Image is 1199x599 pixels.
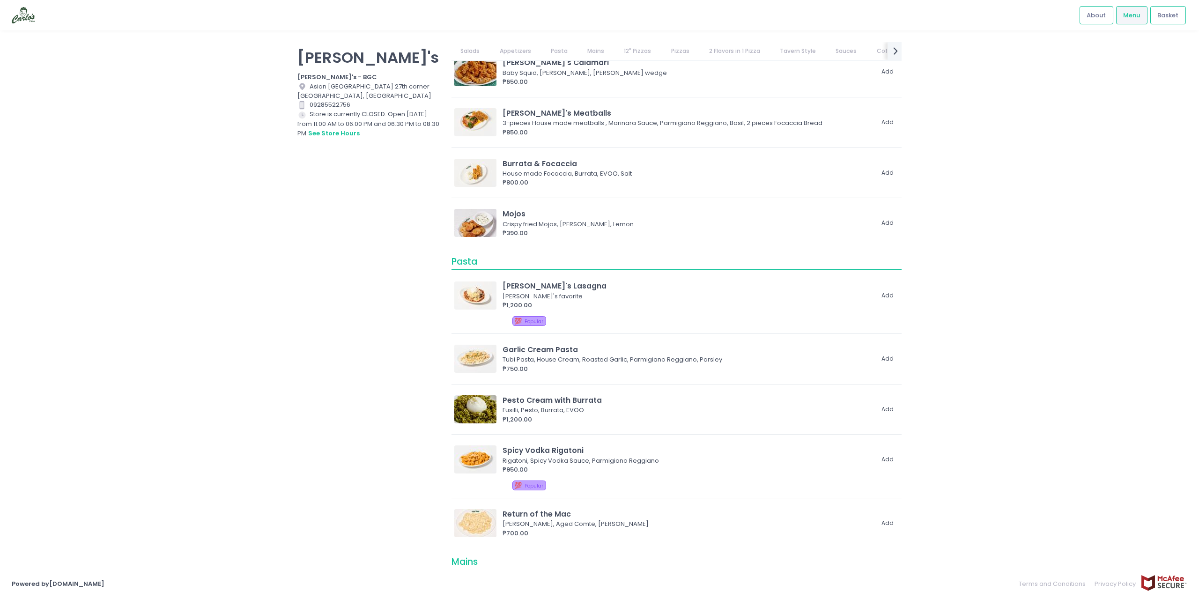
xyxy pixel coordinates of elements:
div: Pesto Cream with Burrata [503,395,873,406]
div: ₱750.00 [503,364,873,374]
a: About [1080,6,1113,24]
span: Mains [451,555,478,568]
div: Rigatoni, Spicy Vodka Sauce, Parmigiano Reggiano [503,456,870,466]
a: Appetizers [490,42,540,60]
div: Burrata & Focaccia [503,158,873,169]
a: Tavern Style [771,42,825,60]
img: Pesto Cream with Burrata [454,395,496,423]
a: Pizzas [662,42,698,60]
a: Pasta [541,42,577,60]
a: Sauces [827,42,866,60]
span: About [1087,11,1106,20]
img: mcafee-secure [1140,575,1187,591]
button: Add [876,64,899,80]
div: Return of the Mac [503,509,873,519]
div: Mojos [503,208,873,219]
a: Terms and Conditions [1019,575,1090,593]
div: ₱1,200.00 [503,415,873,424]
span: Popular [525,482,543,489]
div: ₱1,200.00 [503,301,873,310]
div: ₱700.00 [503,529,873,538]
button: Add [876,452,899,467]
button: see store hours [308,128,360,139]
div: Tubi Pasta, House Cream, Roasted Garlic, Parmigiano Reggiano, Parsley [503,355,870,364]
img: Return of the Mac [454,509,496,537]
button: Add [876,516,899,531]
a: 2 Flavors in 1 Pizza [700,42,769,60]
a: Coffee [867,42,906,60]
button: Add [876,288,899,303]
img: Garlic Cream Pasta [454,345,496,373]
a: Salads [451,42,489,60]
a: Privacy Policy [1090,575,1141,593]
p: [PERSON_NAME]'s [297,48,440,67]
button: Add [876,165,899,180]
div: ₱650.00 [503,77,873,87]
div: ₱800.00 [503,178,873,187]
img: Carlo's Meatballs [454,108,496,136]
span: 💯 [514,317,522,325]
div: 09285522756 [297,100,440,110]
a: Menu [1116,6,1147,24]
button: Add [876,351,899,367]
div: Baby Squid, [PERSON_NAME], [PERSON_NAME] wedge [503,68,870,78]
div: ₱950.00 [503,465,873,474]
img: Mojos [454,209,496,237]
div: [PERSON_NAME], Aged Comte, [PERSON_NAME] [503,519,870,529]
span: 💯 [514,481,522,490]
div: House made Focaccia, Burrata, EVOO, Salt [503,169,870,178]
b: [PERSON_NAME]'s - BGC [297,73,377,81]
span: Popular [525,318,543,325]
span: Basket [1157,11,1178,20]
div: ₱390.00 [503,229,873,238]
a: 12" Pizzas [615,42,660,60]
div: [PERSON_NAME]'s favorite [503,292,870,301]
div: Spicy Vodka Rigatoni [503,445,873,456]
div: Fusilli, Pesto, Burrata, EVOO [503,406,870,415]
a: Powered by[DOMAIN_NAME] [12,579,104,588]
div: 3-pieces House made meatballs , Marinara Sauce, Parmigiano Reggiano, Basil, 2 pieces Focaccia Bread [503,118,870,128]
div: Crispy fried Mojos, [PERSON_NAME], Lemon [503,220,870,229]
div: [PERSON_NAME]'s Lasagna [503,281,873,291]
img: Spicy Vodka Rigatoni [454,445,496,473]
img: Burrata & Focaccia [454,159,496,187]
div: Asian [GEOGRAPHIC_DATA] 27th corner [GEOGRAPHIC_DATA], [GEOGRAPHIC_DATA] [297,82,440,101]
img: logo [12,7,35,23]
button: Add [876,215,899,231]
div: [PERSON_NAME]'s Calamari [503,57,873,68]
img: Garfield's Lasagna [454,281,496,310]
span: Menu [1123,11,1140,20]
div: Store is currently CLOSED. Open [DATE] from 11:00 AM to 06:00 PM and 06:30 PM to 08:30 PM [297,110,440,138]
div: [PERSON_NAME]'s Meatballs [503,108,873,118]
div: Garlic Cream Pasta [503,344,873,355]
div: ₱850.00 [503,128,873,137]
span: Pasta [451,255,477,268]
img: Carlo's Calamari [454,58,496,86]
button: Add [876,402,899,417]
button: Add [876,115,899,130]
a: Mains [578,42,614,60]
